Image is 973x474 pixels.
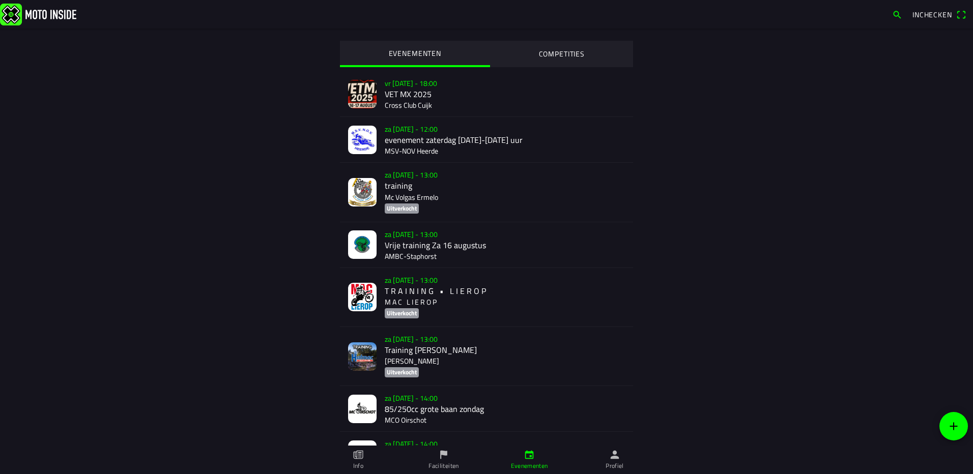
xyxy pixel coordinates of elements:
[490,41,634,67] ion-segment-button: COMPETITIES
[348,283,377,311] img: c0iYBUXoDeaukpUjKvbxM5WgCcdqEOJGrqgDHjjo.png
[524,449,535,460] ion-icon: calendar
[428,461,459,470] ion-label: Faciliteiten
[887,6,907,23] a: search
[340,163,633,222] a: za [DATE] - 13:00trainingMc Volgas ErmeloUitverkocht
[340,41,490,67] ion-segment-button: EVENEMENTEN
[348,342,377,371] img: N3lxsS6Zhak3ei5Q5MtyPEvjHqMuKUUTBqHB2i4g.png
[609,449,620,460] ion-icon: person
[348,126,377,154] img: b5Rrbx1BB3S9XFxA0ngbD9BjKmvM7smdCadQFNKz.jpg
[348,178,377,206] img: OsYFpxPQl4r3uVzMr5tLjlgEwqjMyQF1M8wp9vem.jpg
[948,420,960,432] ion-icon: add
[340,268,633,327] a: za [DATE] - 13:00T R A I N I N G • L I E R O PM A C L I E R O PUitverkocht
[438,449,449,460] ion-icon: flag
[340,117,633,163] a: za [DATE] - 12:00evenement zaterdag [DATE]-[DATE] uurMSV-NOV Heerde
[348,440,377,469] img: EmYn9LxeL0PnInY3NNtiNJ0LDaC7ozKnM08VOqH8.jpg
[348,395,377,423] img: WahIKXI6qJATfh70ONwIUykdJTzhbuskqOuZtSfv.jpg
[912,9,952,20] span: Inchecken
[340,71,633,117] a: vr [DATE] - 18:00VET MX 2025Cross Club Cuijk
[606,461,624,470] ion-label: Profiel
[353,449,364,460] ion-icon: paper
[907,6,971,23] a: Incheckenqr scanner
[340,386,633,432] a: za [DATE] - 14:0085/250cc grote baan zondagMCO Oirschot
[348,80,377,108] img: ZbudpXhMoREDwX92u5ilukar5XmcvOOZpae40Uk3.jpg
[340,327,633,386] a: za [DATE] - 13:00Training [PERSON_NAME][PERSON_NAME]Uitverkocht
[348,230,377,259] img: LHdt34qjO8I1ikqy75xviT6zvODe0JOmFLV3W9KQ.jpeg
[340,222,633,268] a: za [DATE] - 13:00Vrije training Za 16 augustusAMBC-Staphorst
[353,461,363,470] ion-label: Info
[511,461,548,470] ion-label: Evenementen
